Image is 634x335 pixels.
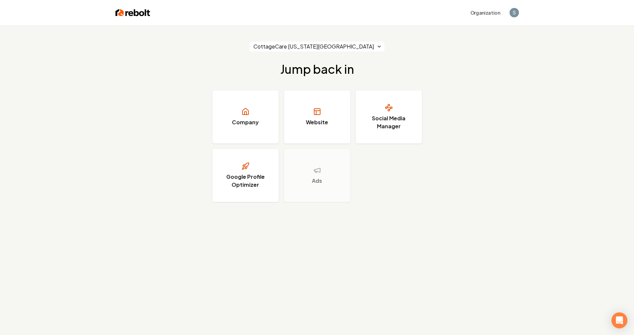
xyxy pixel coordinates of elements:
a: Google Profile Optimizer [212,149,279,202]
button: CottageCare [US_STATE][GEOGRAPHIC_DATA] [249,41,385,52]
img: Saygun Erkaraman [510,8,519,17]
h3: Social Media Manager [364,114,414,130]
a: Company [212,90,279,144]
h3: Company [232,118,259,126]
a: Social Media Manager [356,90,422,144]
img: Rebolt Logo [115,8,150,17]
h2: Jump back in [280,62,354,76]
h3: Google Profile Optimizer [221,173,270,189]
button: Organization [466,7,504,19]
span: CottageCare [US_STATE][GEOGRAPHIC_DATA] [253,43,374,51]
a: Website [284,90,350,144]
div: Open Intercom Messenger [611,312,627,328]
button: Open user button [510,8,519,17]
h3: Website [306,118,328,126]
h3: Ads [312,177,322,185]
